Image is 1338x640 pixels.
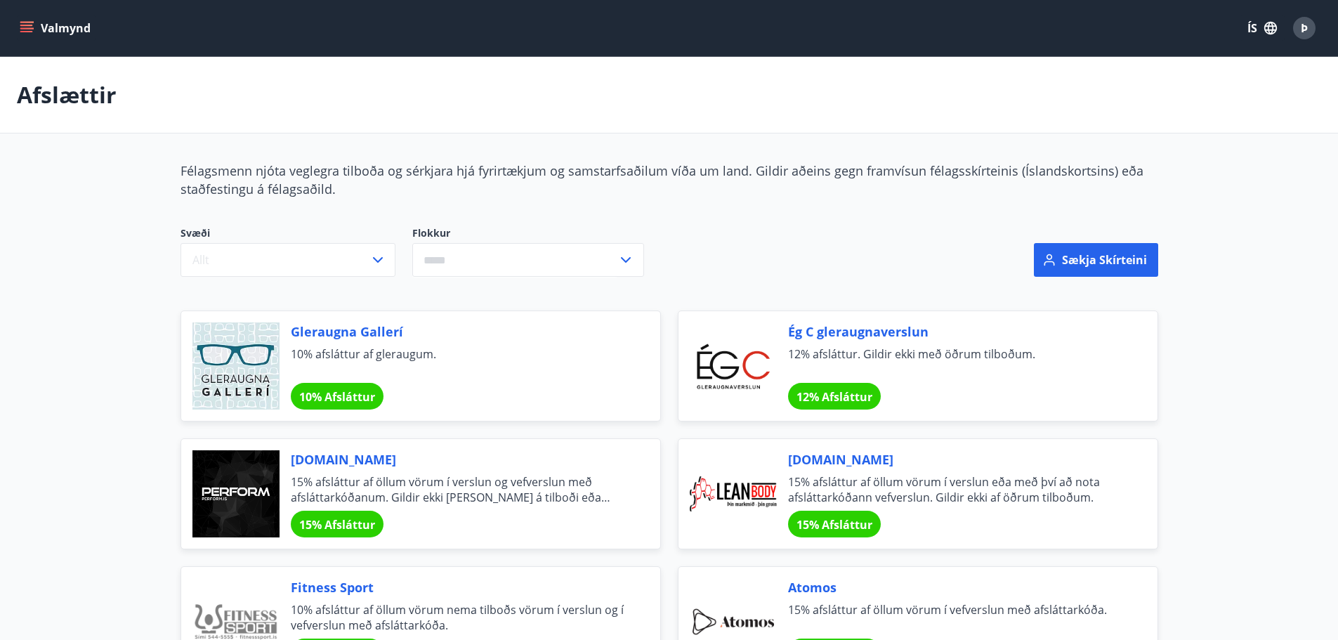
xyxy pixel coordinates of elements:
[1240,15,1285,41] button: ÍS
[291,346,627,377] span: 10% afsláttur af gleraugum.
[788,578,1124,596] span: Atomos
[17,79,117,110] p: Afslættir
[412,226,644,240] label: Flokkur
[796,389,872,405] span: 12% Afsláttur
[788,322,1124,341] span: Ég C gleraugnaverslun
[1287,11,1321,45] button: Þ
[291,578,627,596] span: Fitness Sport
[1301,20,1308,36] span: Þ
[788,346,1124,377] span: 12% afsláttur. Gildir ekki með öðrum tilboðum.
[291,474,627,505] span: 15% afsláttur af öllum vörum í verslun og vefverslun með afsláttarkóðanum. Gildir ekki [PERSON_NA...
[299,517,375,533] span: 15% Afsláttur
[192,252,209,268] span: Allt
[788,602,1124,633] span: 15% afsláttur af öllum vörum í vefverslun með afsláttarkóða.
[181,243,395,277] button: Allt
[796,517,872,533] span: 15% Afsláttur
[788,474,1124,505] span: 15% afsláttur af öllum vörum í verslun eða með því að nota afsláttarkóðann vefverslun. Gildir ekk...
[181,162,1143,197] span: Félagsmenn njóta veglegra tilboða og sérkjara hjá fyrirtækjum og samstarfsaðilum víða um land. Gi...
[181,226,395,243] span: Svæði
[291,450,627,469] span: [DOMAIN_NAME]
[1034,243,1158,277] button: Sækja skírteini
[17,15,96,41] button: menu
[291,322,627,341] span: Gleraugna Gallerí
[291,602,627,633] span: 10% afsláttur af öllum vörum nema tilboðs vörum í verslun og í vefverslun með afsláttarkóða.
[788,450,1124,469] span: [DOMAIN_NAME]
[299,389,375,405] span: 10% Afsláttur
